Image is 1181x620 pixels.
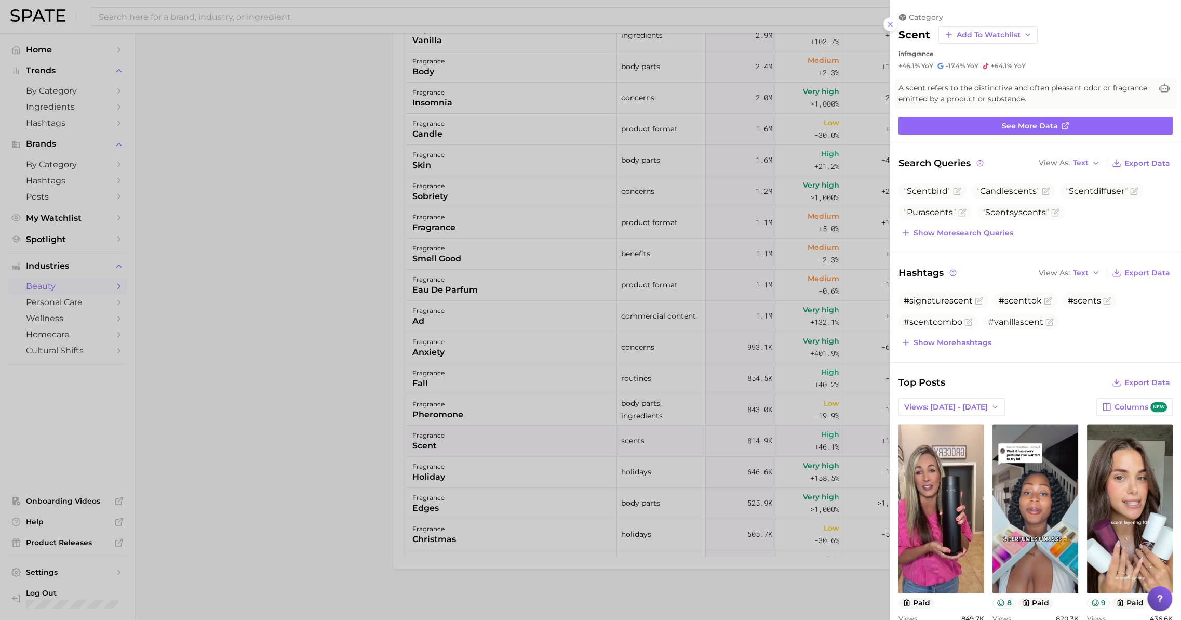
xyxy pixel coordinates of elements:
button: paid [898,598,934,609]
span: #scenttok [999,296,1042,306]
span: fragrance [904,50,933,58]
button: Flag as miscategorized or irrelevant [958,208,967,217]
span: Hashtags [898,266,958,280]
span: #vanillascent [988,317,1043,327]
span: +46.1% [898,62,920,70]
button: Export Data [1109,375,1173,390]
span: +64.1% [991,62,1012,70]
button: Flag as miscategorized or irrelevant [1044,297,1052,305]
button: Flag as miscategorized or irrelevant [953,187,961,195]
button: Columnsnew [1096,398,1173,416]
span: -17.4% [946,62,965,70]
button: Flag as miscategorized or irrelevant [975,297,983,305]
span: Top Posts [898,375,945,390]
span: See more data [1002,122,1058,130]
span: bird [904,186,951,196]
button: Flag as miscategorized or irrelevant [1051,208,1059,217]
span: Text [1073,270,1089,276]
span: Show more search queries [914,229,1013,238]
button: 9 [1087,598,1110,609]
span: View As [1039,270,1070,276]
span: YoY [1014,62,1026,70]
div: in [898,50,1173,58]
button: 8 [992,598,1016,609]
span: sy s [982,207,1049,217]
span: Scent [1069,186,1093,196]
span: Scent [985,207,1010,217]
span: Scent [907,186,931,196]
span: scent [925,207,949,217]
span: #scentcombo [904,317,962,327]
button: Views: [DATE] - [DATE] [898,398,1005,416]
button: Flag as miscategorized or irrelevant [1045,318,1054,326]
span: #signaturescent [904,296,973,306]
span: YoY [967,62,978,70]
span: Add to Watchlist [957,31,1021,39]
button: paid [1112,598,1148,609]
button: Export Data [1109,266,1173,280]
a: See more data [898,117,1173,135]
button: Flag as miscategorized or irrelevant [1130,187,1138,195]
span: A scent refers to the distinctive and often pleasant odor or fragrance emitted by a product or su... [898,83,1152,104]
button: Show moresearch queries [898,226,1016,240]
span: Export Data [1124,159,1170,168]
span: Show more hashtags [914,338,991,347]
button: Add to Watchlist [938,26,1038,44]
span: Export Data [1124,269,1170,278]
span: Text [1073,160,1089,166]
span: scent [1009,186,1032,196]
span: diffuser [1066,186,1128,196]
span: Views: [DATE] - [DATE] [904,403,988,412]
button: View AsText [1036,156,1103,170]
span: View As [1039,160,1070,166]
span: category [909,12,943,22]
button: Flag as miscategorized or irrelevant [964,318,973,326]
button: paid [1018,598,1054,609]
span: new [1150,402,1167,412]
span: Columns [1115,402,1167,412]
span: Pura s [904,207,956,217]
span: #scents [1068,296,1101,306]
span: YoY [921,62,933,70]
button: View AsText [1036,266,1103,280]
span: scent [1018,207,1042,217]
button: Show morehashtags [898,335,994,350]
span: Search Queries [898,156,985,170]
button: Export Data [1109,156,1173,170]
button: Flag as miscategorized or irrelevant [1042,187,1050,195]
h2: scent [898,29,930,41]
span: Export Data [1124,378,1170,387]
button: Flag as miscategorized or irrelevant [1103,297,1111,305]
span: Candle s [977,186,1040,196]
